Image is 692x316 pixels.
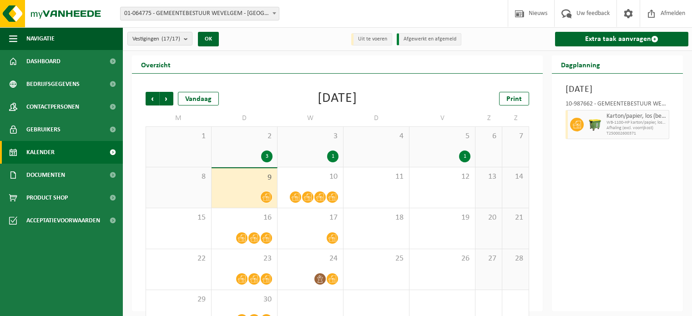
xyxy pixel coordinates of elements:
[146,110,212,126] td: M
[348,213,404,223] span: 18
[121,7,279,20] span: 01-064775 - GEMEENTEBESTUUR WEVELGEM - WEVELGEM
[502,110,529,126] td: Z
[26,141,55,164] span: Kalender
[343,110,409,126] td: D
[414,254,470,264] span: 26
[414,172,470,182] span: 12
[151,172,207,182] span: 8
[414,131,470,141] span: 5
[409,110,475,126] td: V
[26,164,65,186] span: Documenten
[480,131,497,141] span: 6
[198,32,219,46] button: OK
[506,95,522,103] span: Print
[282,131,338,141] span: 3
[151,254,207,264] span: 22
[552,55,609,73] h2: Dagplanning
[480,213,497,223] span: 20
[555,32,688,46] a: Extra taak aanvragen
[348,172,404,182] span: 11
[216,131,273,141] span: 2
[348,254,404,264] span: 25
[507,213,524,223] span: 21
[216,295,273,305] span: 30
[318,92,357,105] div: [DATE]
[282,213,338,223] span: 17
[397,33,461,45] li: Afgewerkt en afgemeld
[327,150,338,162] div: 1
[160,92,173,105] span: Volgende
[475,110,502,126] td: Z
[459,150,470,162] div: 1
[507,254,524,264] span: 28
[146,92,159,105] span: Vorige
[507,172,524,182] span: 14
[212,110,278,126] td: D
[588,118,602,131] img: WB-1100-HPE-GN-50
[566,101,669,110] div: 10-987662 - GEMEENTEBESTUUR WEVELGEM-[GEOGRAPHIC_DATA] - [GEOGRAPHIC_DATA]
[26,118,61,141] span: Gebruikers
[127,32,192,45] button: Vestigingen(17/17)
[606,120,667,125] span: WB-1100-HP karton/papier, los (bedrijven)
[132,32,180,46] span: Vestigingen
[480,172,497,182] span: 13
[151,131,207,141] span: 1
[26,95,79,118] span: Contactpersonen
[414,213,470,223] span: 19
[282,254,338,264] span: 24
[216,213,273,223] span: 16
[216,254,273,264] span: 23
[26,73,80,95] span: Bedrijfsgegevens
[566,83,669,96] h3: [DATE]
[606,125,667,131] span: Afhaling (excl. voorrijkost)
[26,209,100,232] span: Acceptatievoorwaarden
[178,92,219,105] div: Vandaag
[507,131,524,141] span: 7
[151,295,207,305] span: 29
[282,172,338,182] span: 10
[120,7,279,20] span: 01-064775 - GEMEENTEBESTUUR WEVELGEM - WEVELGEM
[351,33,392,45] li: Uit te voeren
[606,113,667,120] span: Karton/papier, los (bedrijven)
[162,36,180,42] count: (17/17)
[348,131,404,141] span: 4
[278,110,343,126] td: W
[26,27,55,50] span: Navigatie
[499,92,529,105] a: Print
[151,213,207,223] span: 15
[261,150,273,162] div: 3
[26,186,68,209] span: Product Shop
[606,131,667,136] span: T250002600371
[26,50,61,73] span: Dashboard
[132,55,180,73] h2: Overzicht
[480,254,497,264] span: 27
[216,173,273,183] span: 9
